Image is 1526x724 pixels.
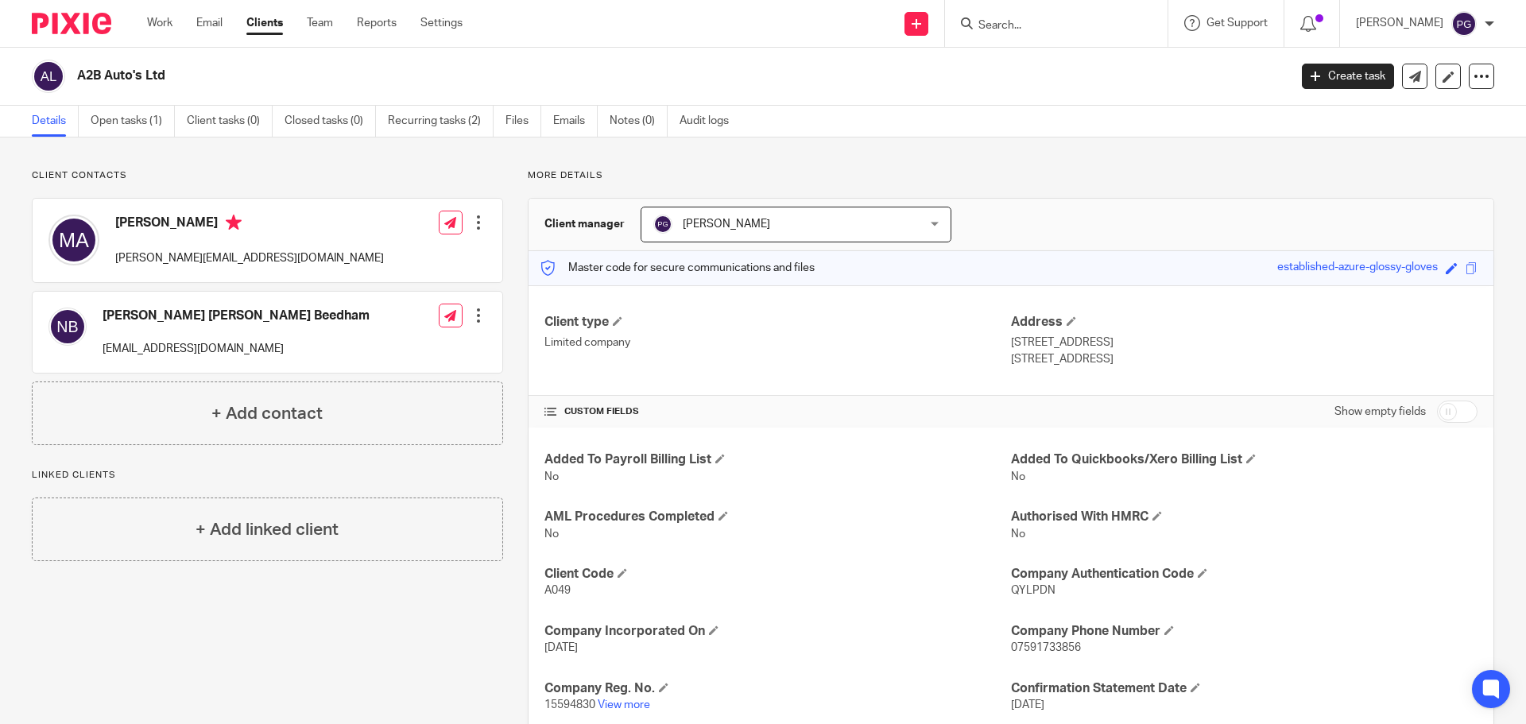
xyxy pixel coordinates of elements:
span: 07591733856 [1011,642,1081,653]
h4: AML Procedures Completed [544,509,1011,525]
a: Files [505,106,541,137]
h2: A2B Auto's Ltd [77,68,1038,84]
a: Create task [1302,64,1394,89]
a: View more [598,699,650,710]
i: Primary [226,215,242,230]
p: [PERSON_NAME][EMAIL_ADDRESS][DOMAIN_NAME] [115,250,384,266]
h4: + Add linked client [196,517,339,542]
p: [PERSON_NAME] [1356,15,1443,31]
h4: Company Reg. No. [544,680,1011,697]
img: svg%3E [48,308,87,346]
img: Pixie [32,13,111,34]
img: svg%3E [48,215,99,265]
p: [STREET_ADDRESS] [1011,351,1478,367]
span: QYLPDN [1011,585,1055,596]
a: Closed tasks (0) [285,106,376,137]
img: svg%3E [32,60,65,93]
h4: [PERSON_NAME] [115,215,384,234]
span: No [1011,471,1025,482]
h4: CUSTOM FIELDS [544,405,1011,418]
h4: Company Incorporated On [544,623,1011,640]
h4: Company Phone Number [1011,623,1478,640]
p: Linked clients [32,469,503,482]
span: No [544,528,559,540]
span: [DATE] [544,642,578,653]
h4: Address [1011,314,1478,331]
h4: Added To Payroll Billing List [544,451,1011,468]
h4: Authorised With HMRC [1011,509,1478,525]
p: Client contacts [32,169,503,182]
a: Client tasks (0) [187,106,273,137]
h4: + Add contact [211,401,323,426]
h3: Client manager [544,216,625,232]
h4: Client Code [544,566,1011,583]
p: Master code for secure communications and files [540,260,815,276]
h4: Confirmation Statement Date [1011,680,1478,697]
img: svg%3E [1451,11,1477,37]
a: Recurring tasks (2) [388,106,494,137]
span: 15594830 [544,699,595,710]
span: No [544,471,559,482]
a: Reports [357,15,397,31]
p: [STREET_ADDRESS] [1011,335,1478,350]
span: Get Support [1206,17,1268,29]
span: [DATE] [1011,699,1044,710]
span: [PERSON_NAME] [683,219,770,230]
span: A049 [544,585,571,596]
a: Emails [553,106,598,137]
a: Audit logs [680,106,741,137]
a: Details [32,106,79,137]
a: Clients [246,15,283,31]
h4: Client type [544,314,1011,331]
p: Limited company [544,335,1011,350]
label: Show empty fields [1334,404,1426,420]
a: Email [196,15,223,31]
input: Search [977,19,1120,33]
h4: Added To Quickbooks/Xero Billing List [1011,451,1478,468]
a: Work [147,15,172,31]
p: More details [528,169,1494,182]
img: svg%3E [653,215,672,234]
div: established-azure-glossy-gloves [1277,259,1438,277]
a: Team [307,15,333,31]
h4: [PERSON_NAME] [PERSON_NAME] Beedham [103,308,370,324]
h4: Company Authentication Code [1011,566,1478,583]
span: No [1011,528,1025,540]
a: Open tasks (1) [91,106,175,137]
a: Notes (0) [610,106,668,137]
p: [EMAIL_ADDRESS][DOMAIN_NAME] [103,341,370,357]
a: Settings [420,15,463,31]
